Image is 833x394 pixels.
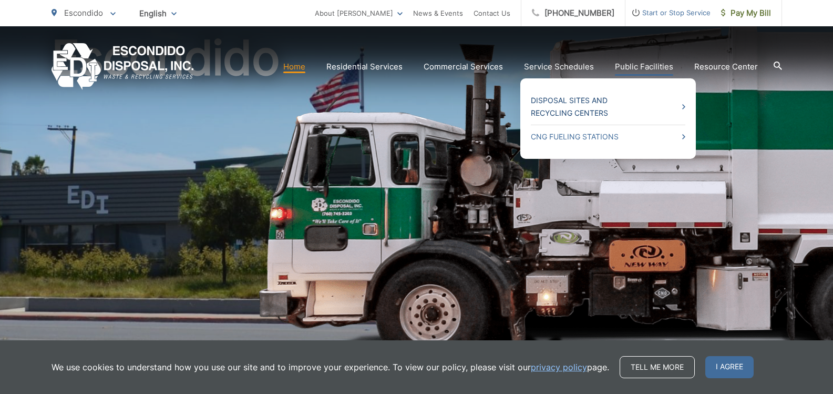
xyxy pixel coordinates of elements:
[694,60,758,73] a: Resource Center
[315,7,403,19] a: About [PERSON_NAME]
[615,60,673,73] a: Public Facilities
[524,60,594,73] a: Service Schedules
[326,60,403,73] a: Residential Services
[424,60,503,73] a: Commercial Services
[52,43,194,90] a: EDCD logo. Return to the homepage.
[52,361,609,373] p: We use cookies to understand how you use our site and to improve your experience. To view our pol...
[531,94,685,119] a: Disposal Sites and Recycling Centers
[531,130,685,143] a: CNG Fueling Stations
[474,7,510,19] a: Contact Us
[131,4,184,23] span: English
[283,60,305,73] a: Home
[531,361,587,373] a: privacy policy
[64,8,103,18] span: Escondido
[721,7,771,19] span: Pay My Bill
[413,7,463,19] a: News & Events
[620,356,695,378] a: Tell me more
[52,32,782,365] h1: Escondido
